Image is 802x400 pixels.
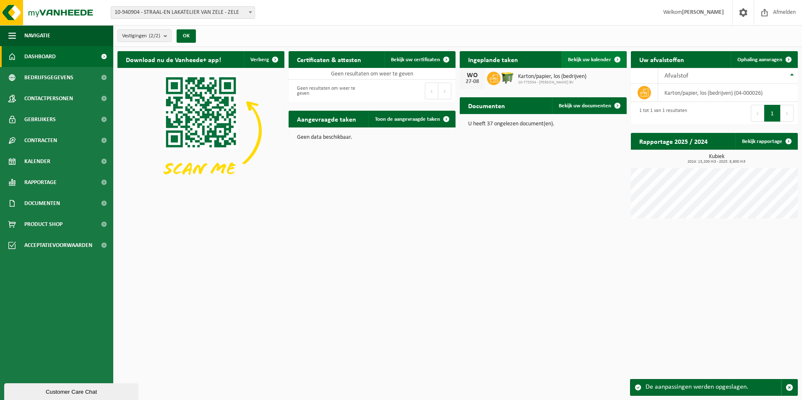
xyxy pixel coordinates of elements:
h2: Documenten [460,97,513,114]
img: Download de VHEPlus App [117,68,284,193]
button: OK [177,29,196,43]
strong: [PERSON_NAME] [682,9,724,16]
td: karton/papier, los (bedrijven) (04-000026) [658,84,798,102]
h2: Uw afvalstoffen [631,51,693,68]
a: Bekijk uw kalender [561,51,626,68]
h2: Download nu de Vanheede+ app! [117,51,229,68]
button: Next [438,83,451,99]
span: Bedrijfsgegevens [24,67,73,88]
h2: Ingeplande taken [460,51,526,68]
span: Rapportage [24,172,57,193]
a: Bekijk uw documenten [552,97,626,114]
span: Dashboard [24,46,56,67]
a: Bekijk uw certificaten [384,51,455,68]
span: Ophaling aanvragen [737,57,782,62]
h3: Kubiek [635,154,798,164]
span: Bekijk uw documenten [559,103,611,109]
iframe: chat widget [4,382,140,400]
h2: Certificaten & attesten [289,51,370,68]
span: Bekijk uw certificaten [391,57,440,62]
td: Geen resultaten om weer te geven [289,68,456,80]
button: Next [781,105,794,122]
count: (2/2) [149,33,160,39]
img: WB-1100-HPE-GN-50 [500,70,515,85]
button: Previous [425,83,438,99]
span: Product Shop [24,214,62,235]
span: Contactpersonen [24,88,73,109]
span: Toon de aangevraagde taken [375,117,440,122]
div: WO [464,72,481,79]
div: 1 tot 1 van 1 resultaten [635,104,687,122]
div: De aanpassingen werden opgeslagen. [646,379,781,395]
span: Documenten [24,193,60,214]
a: Bekijk rapportage [735,133,797,150]
button: Verberg [244,51,284,68]
span: Afvalstof [664,73,688,79]
a: Toon de aangevraagde taken [368,111,455,127]
span: Gebruikers [24,109,56,130]
span: Navigatie [24,25,50,46]
div: 27-08 [464,79,481,85]
span: 2024: 13,200 m3 - 2025: 8,800 m3 [635,160,798,164]
span: Verberg [250,57,269,62]
span: Kalender [24,151,50,172]
span: Karton/papier, los (bedrijven) [518,73,586,80]
button: Vestigingen(2/2) [117,29,172,42]
div: Geen resultaten om weer te geven [293,82,368,100]
p: U heeft 37 ongelezen document(en). [468,121,618,127]
p: Geen data beschikbaar. [297,135,447,140]
h2: Aangevraagde taken [289,111,365,127]
span: Bekijk uw kalender [568,57,611,62]
a: Ophaling aanvragen [731,51,797,68]
button: Previous [751,105,764,122]
h2: Rapportage 2025 / 2024 [631,133,716,149]
span: 10-940904 - STRAAL-EN LAKATELIER VAN ZELE - ZELE [111,6,255,19]
span: Contracten [24,130,57,151]
span: Acceptatievoorwaarden [24,235,92,256]
button: 1 [764,105,781,122]
span: Vestigingen [122,30,160,42]
span: 10-940904 - STRAAL-EN LAKATELIER VAN ZELE - ZELE [111,7,255,18]
span: 10-773554 - [PERSON_NAME] BV [518,80,586,85]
